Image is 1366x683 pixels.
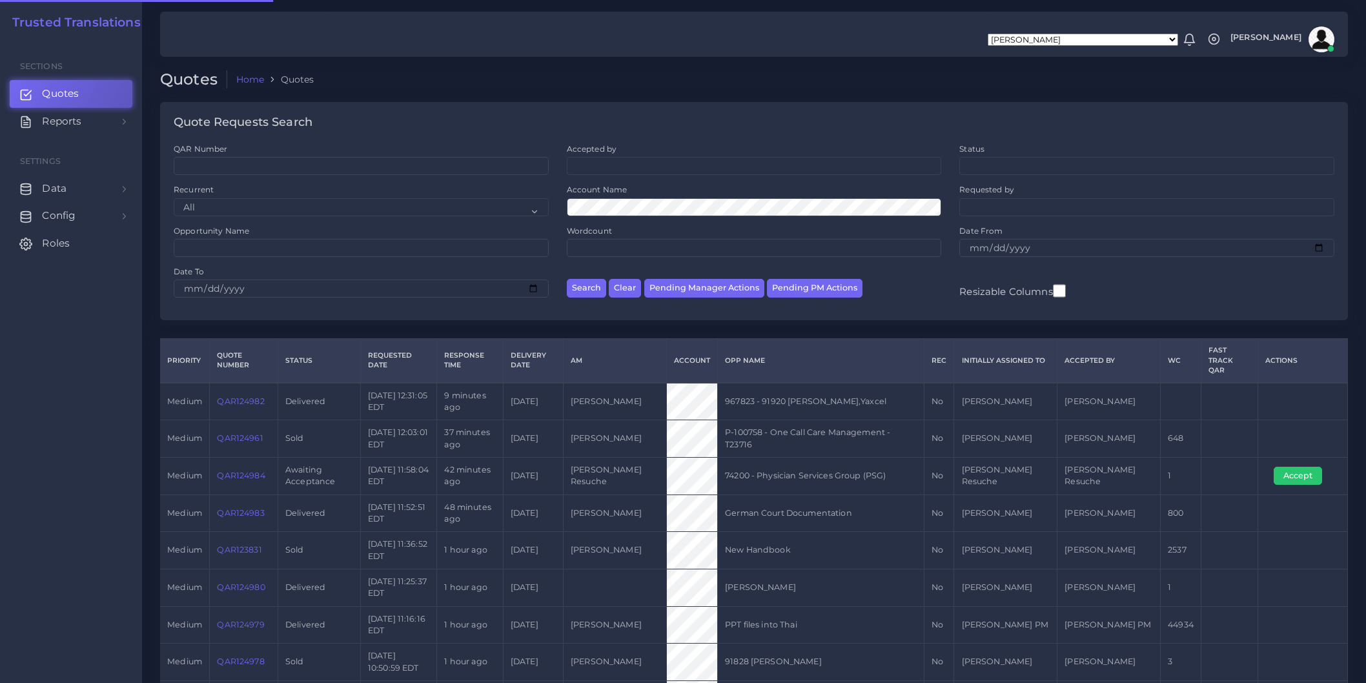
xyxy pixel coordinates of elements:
[563,339,666,383] th: AM
[437,494,503,532] td: 48 minutes ago
[210,339,278,383] th: Quote Number
[959,225,1003,236] label: Date From
[717,569,924,606] td: [PERSON_NAME]
[174,116,312,130] h4: Quote Requests Search
[924,339,954,383] th: REC
[954,569,1057,606] td: [PERSON_NAME]
[217,657,264,666] a: QAR124978
[1057,339,1161,383] th: Accepted by
[278,383,360,420] td: Delivered
[1057,494,1161,532] td: [PERSON_NAME]
[1057,457,1161,494] td: [PERSON_NAME] Resuche
[167,582,202,592] span: medium
[1160,532,1201,569] td: 2537
[437,339,503,383] th: Response Time
[217,545,261,555] a: QAR123831
[10,202,132,229] a: Config
[360,457,437,494] td: [DATE] 11:58:04 EDT
[959,283,1065,299] label: Resizable Columns
[360,383,437,420] td: [DATE] 12:31:05 EDT
[1057,644,1161,681] td: [PERSON_NAME]
[10,80,132,107] a: Quotes
[567,143,617,154] label: Accepted by
[924,569,954,606] td: No
[174,266,204,277] label: Date To
[42,236,70,250] span: Roles
[42,209,76,223] span: Config
[160,70,227,89] h2: Quotes
[1160,644,1201,681] td: 3
[644,279,764,298] button: Pending Manager Actions
[217,433,263,443] a: QAR124961
[563,606,666,644] td: [PERSON_NAME]
[360,494,437,532] td: [DATE] 11:52:51 EDT
[167,471,202,480] span: medium
[42,181,66,196] span: Data
[437,532,503,569] td: 1 hour ago
[167,508,202,518] span: medium
[437,457,503,494] td: 42 minutes ago
[1053,283,1066,299] input: Resizable Columns
[217,620,264,629] a: QAR124979
[1224,26,1339,52] a: [PERSON_NAME]avatar
[278,420,360,458] td: Sold
[360,339,437,383] th: Requested Date
[1057,532,1161,569] td: [PERSON_NAME]
[717,420,924,458] td: P-100758 - One Call Care Management - T23716
[1160,420,1201,458] td: 648
[20,156,61,166] span: Settings
[954,457,1057,494] td: [PERSON_NAME] Resuche
[924,420,954,458] td: No
[503,457,563,494] td: [DATE]
[437,383,503,420] td: 9 minutes ago
[278,532,360,569] td: Sold
[236,73,265,86] a: Home
[924,457,954,494] td: No
[1258,339,1347,383] th: Actions
[278,457,360,494] td: Awaiting Acceptance
[954,644,1057,681] td: [PERSON_NAME]
[924,532,954,569] td: No
[567,279,606,298] button: Search
[167,396,202,406] span: medium
[217,508,264,518] a: QAR124983
[563,644,666,681] td: [PERSON_NAME]
[666,339,717,383] th: Account
[278,339,360,383] th: Status
[563,532,666,569] td: [PERSON_NAME]
[1309,26,1334,52] img: avatar
[503,494,563,532] td: [DATE]
[42,87,79,101] span: Quotes
[1160,569,1201,606] td: 1
[503,383,563,420] td: [DATE]
[278,644,360,681] td: Sold
[10,230,132,257] a: Roles
[767,279,862,298] button: Pending PM Actions
[360,420,437,458] td: [DATE] 12:03:01 EDT
[924,494,954,532] td: No
[717,494,924,532] td: German Court Documentation
[437,644,503,681] td: 1 hour ago
[1160,339,1201,383] th: WC
[503,569,563,606] td: [DATE]
[567,225,612,236] label: Wordcount
[954,606,1057,644] td: [PERSON_NAME] PM
[160,339,210,383] th: Priority
[278,569,360,606] td: Delivered
[174,184,214,195] label: Recurrent
[503,532,563,569] td: [DATE]
[278,606,360,644] td: Delivered
[1160,606,1201,644] td: 44934
[1230,34,1301,42] span: [PERSON_NAME]
[174,143,227,154] label: QAR Number
[503,339,563,383] th: Delivery Date
[1160,457,1201,494] td: 1
[174,225,249,236] label: Opportunity Name
[1057,569,1161,606] td: [PERSON_NAME]
[167,433,202,443] span: medium
[20,61,63,71] span: Sections
[360,569,437,606] td: [DATE] 11:25:37 EDT
[1160,494,1201,532] td: 800
[567,184,627,195] label: Account Name
[563,457,666,494] td: [PERSON_NAME] Resuche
